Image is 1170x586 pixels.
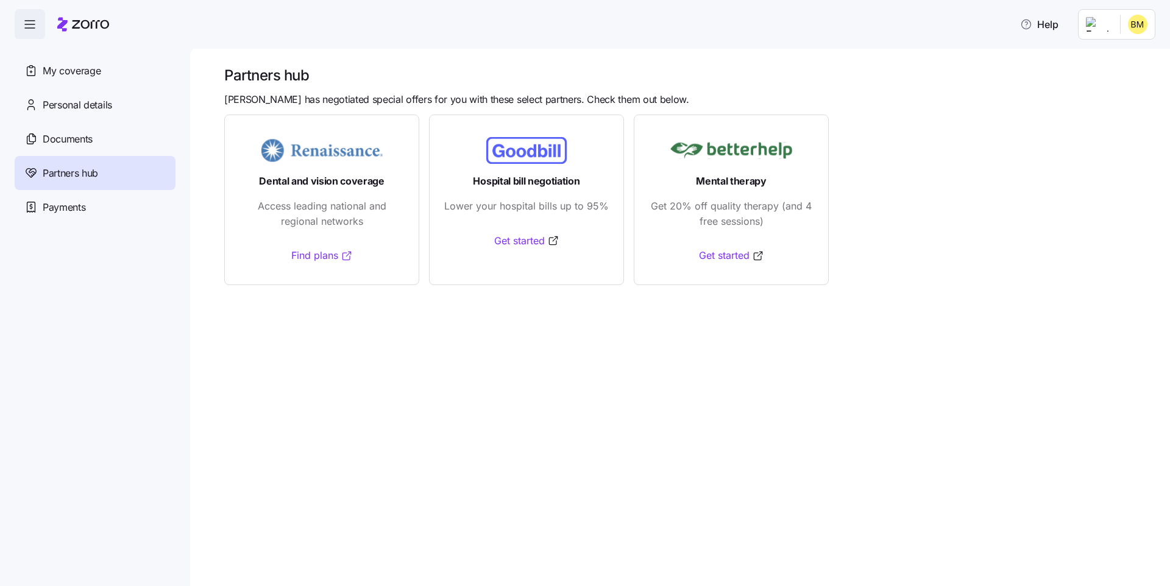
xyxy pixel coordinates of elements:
a: My coverage [15,54,175,88]
a: Partners hub [15,156,175,190]
button: Help [1010,12,1068,37]
img: be2d2a78fbffdcdc0f0761f407236b96 [1128,15,1147,34]
span: Dental and vision coverage [259,174,385,189]
span: My coverage [43,63,101,79]
span: Payments [43,200,85,215]
span: Hospital bill negotiation [473,174,580,189]
a: Get started [699,248,764,263]
span: Personal details [43,97,112,113]
span: Lower your hospital bills up to 95% [444,199,609,214]
span: Access leading national and regional networks [239,199,404,229]
span: Documents [43,132,93,147]
span: Partners hub [43,166,98,181]
a: Documents [15,122,175,156]
img: Employer logo [1086,17,1110,32]
span: Get 20% off quality therapy (and 4 free sessions) [649,199,814,229]
h1: Partners hub [224,66,1153,85]
a: Get started [494,233,559,249]
span: Help [1020,17,1058,32]
a: Find plans [291,248,353,263]
a: Personal details [15,88,175,122]
a: Payments [15,190,175,224]
span: Mental therapy [696,174,767,189]
span: [PERSON_NAME] has negotiated special offers for you with these select partners. Check them out be... [224,92,689,107]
